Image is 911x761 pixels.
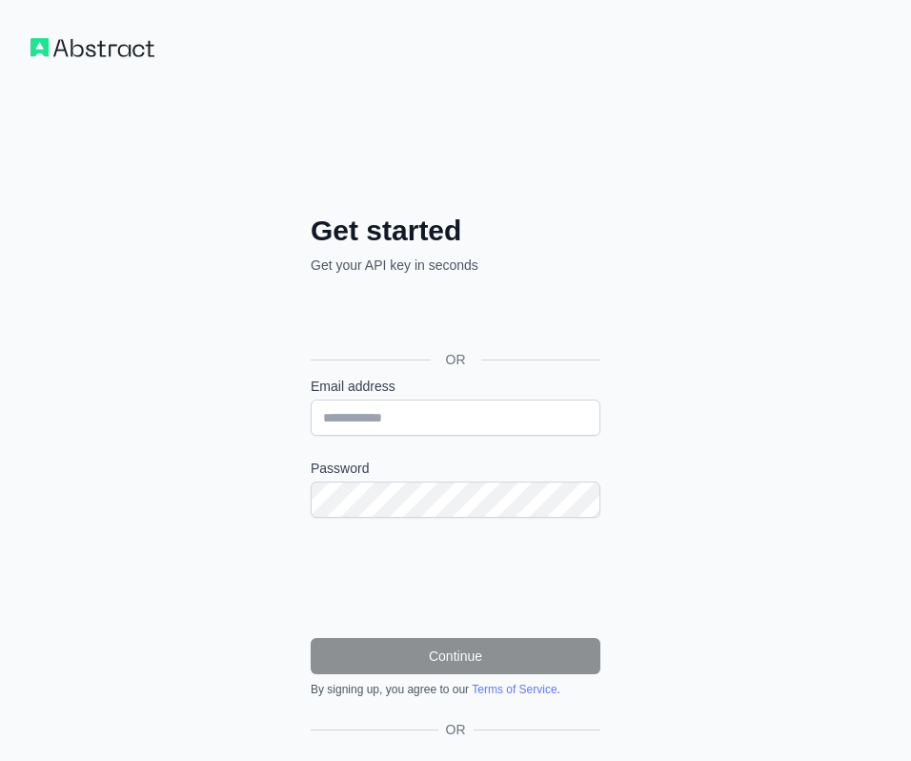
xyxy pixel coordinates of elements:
[472,683,557,696] a: Terms of Service
[311,682,600,697] div: By signing up, you agree to our .
[30,38,154,57] img: Workflow
[311,541,600,615] iframe: reCAPTCHA
[311,377,600,396] label: Email address
[311,638,600,674] button: Continue
[431,350,481,369] span: OR
[311,214,600,248] h2: Get started
[438,720,474,739] span: OR
[311,256,600,275] p: Get your API key in seconds
[311,459,600,478] label: Password
[301,296,606,338] iframe: Sign in with Google Button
